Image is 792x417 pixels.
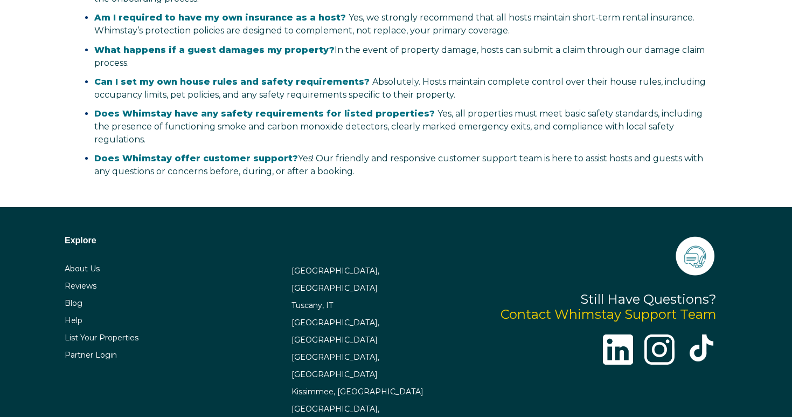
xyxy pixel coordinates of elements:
[94,153,703,176] span: Yes! Our friendly and responsive customer support team is here to assist hosts and guests with an...
[603,334,633,365] img: linkedin-logo
[94,12,346,23] span: Am I required to have my own insurance as a host?
[94,12,694,36] span: Yes, we strongly recommend that all hosts maintain short-term rental insurance. Whimstay’s protec...
[673,234,717,277] img: icons-21
[291,300,333,310] a: Tuscany, IT
[94,77,706,100] span: Absolutely. Hosts maintain complete control over their house rules, including occupancy limits, p...
[580,291,717,307] span: Still Have Questions?
[94,153,298,163] strong: Does Whimstay offer customer support?
[65,281,96,291] a: Reviews
[291,387,423,397] a: Kissimmee, [GEOGRAPHIC_DATA]
[65,298,82,308] a: Blog
[65,264,100,274] a: About Us
[291,352,379,379] a: [GEOGRAPHIC_DATA], [GEOGRAPHIC_DATA]
[65,236,96,245] span: Explore
[94,77,370,87] span: Can I set my own house rules and safety requirements?
[94,108,435,119] span: Does Whimstay have any safety requirements for listed properties?
[65,350,117,360] a: Partner Login
[291,266,379,293] a: [GEOGRAPHIC_DATA], [GEOGRAPHIC_DATA]
[94,45,335,55] strong: What happens if a guest damages my property?
[65,333,138,343] a: List Your Properties
[501,306,717,322] a: Contact Whimstay Support Team
[94,108,703,145] span: Yes, all properties must meet basic safety standards, including the presence of functioning smoke...
[688,334,715,361] img: tik-tok
[65,316,82,325] a: Help
[94,45,705,68] span: In the event of property damage, hosts can submit a claim through our damage claim process.
[291,318,379,345] a: [GEOGRAPHIC_DATA], [GEOGRAPHIC_DATA]
[644,334,675,365] img: instagram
